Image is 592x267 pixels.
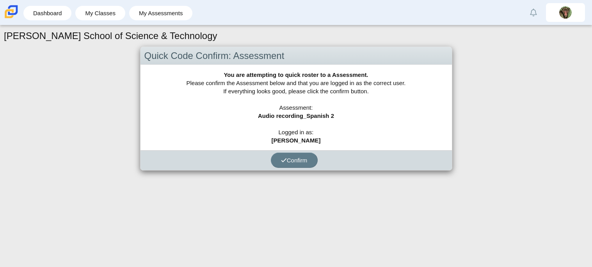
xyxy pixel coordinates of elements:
[281,157,308,164] span: Confirm
[224,71,368,78] b: You are attempting to quick roster to a Assessment.
[27,6,68,20] a: Dashboard
[140,47,452,65] div: Quick Code Confirm: Assessment
[272,137,321,144] b: [PERSON_NAME]
[79,6,121,20] a: My Classes
[258,112,334,119] b: Audio recording_Spanish 2
[3,4,20,20] img: Carmen School of Science & Technology
[140,65,452,150] div: Please confirm the Assessment below and that you are logged in as the correct user. If everything...
[559,6,572,19] img: edwin.rivera.ZiwR8R
[4,29,217,43] h1: [PERSON_NAME] School of Science & Technology
[546,3,585,22] a: edwin.rivera.ZiwR8R
[133,6,189,20] a: My Assessments
[271,153,318,168] button: Confirm
[3,14,20,21] a: Carmen School of Science & Technology
[525,4,542,21] a: Alerts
